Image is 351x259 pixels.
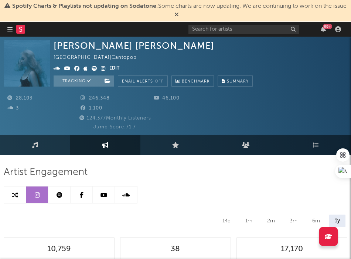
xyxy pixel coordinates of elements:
[78,116,151,121] span: 124,377 Monthly Listeners
[7,96,33,101] span: 28,103
[118,75,168,87] button: Email AlertsOff
[227,80,249,84] span: Summary
[109,64,119,73] button: Edit
[307,215,326,227] div: 6m
[321,26,326,32] button: 99+
[262,215,280,227] div: 2m
[323,24,332,29] div: 99 +
[54,53,145,62] div: [GEOGRAPHIC_DATA] | Cantopop
[218,75,253,87] button: Summary
[329,215,345,227] div: 1y
[81,106,102,111] span: 1,100
[217,215,236,227] div: 14d
[4,168,88,177] span: Artist Engagement
[171,245,180,254] div: 38
[81,96,110,101] span: 246,348
[7,106,19,111] span: 3
[188,25,299,34] input: Search for artists
[54,75,100,87] button: Tracking
[12,3,156,9] span: Spotify Charts & Playlists not updating on Sodatone
[182,77,210,86] span: Benchmark
[174,12,179,18] span: Dismiss
[154,96,180,101] span: 46,100
[54,40,214,51] div: [PERSON_NAME] [PERSON_NAME]
[47,245,71,254] div: 10,759
[12,3,347,9] span: : Some charts are now updating. We are continuing to work on the issue
[155,80,164,84] em: Off
[240,215,258,227] div: 1m
[284,215,303,227] div: 3m
[171,75,214,87] a: Benchmark
[93,125,136,129] span: Jump Score: 71.7
[281,245,303,254] div: 17,170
